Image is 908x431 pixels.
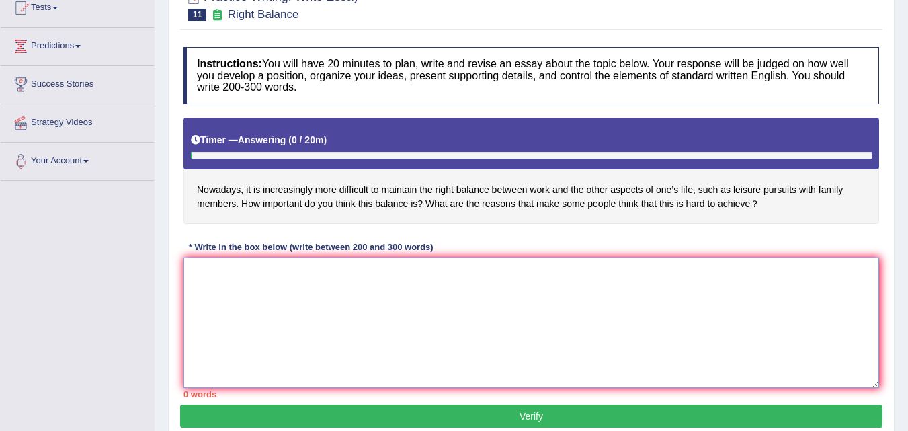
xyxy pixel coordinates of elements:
[1,143,154,176] a: Your Account
[183,47,879,104] h4: You will have 20 minutes to plan, write and revise an essay about the topic below. Your response ...
[188,9,206,21] span: 11
[238,134,286,145] b: Answering
[180,405,882,428] button: Verify
[1,104,154,138] a: Strategy Videos
[183,388,879,401] div: 0 words
[183,118,879,225] h4: Nowadays, it is increasingly more difficult to maintain the right balance between work and the ot...
[183,241,438,253] div: * Write in the box below (write between 200 and 300 words)
[228,8,299,21] small: Right Balance
[323,134,327,145] b: )
[1,66,154,100] a: Success Stories
[191,135,327,145] h5: Timer —
[1,28,154,61] a: Predictions
[288,134,292,145] b: (
[292,134,323,145] b: 0 / 20m
[197,58,262,69] b: Instructions:
[210,9,224,22] small: Exam occurring question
